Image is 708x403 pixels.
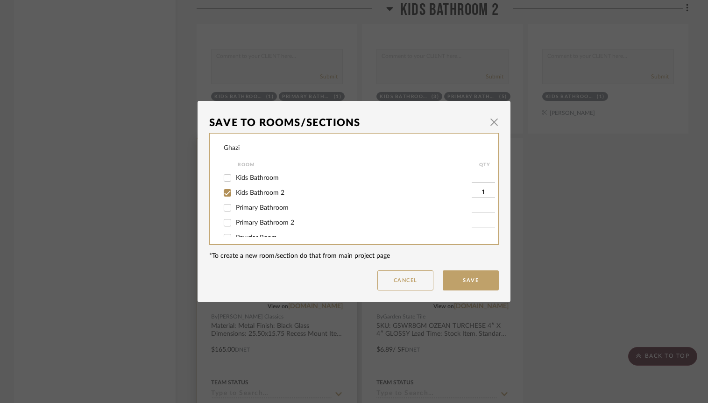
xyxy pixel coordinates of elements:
button: Save [443,270,499,290]
div: QTY [472,159,497,170]
button: Cancel [377,270,433,290]
div: *To create a new room/section do that from main project page [209,251,499,261]
div: Ghazi [224,143,240,153]
span: Primary Bathroom [236,205,289,211]
span: Kids Bathroom [236,175,279,181]
span: Powder Room [236,234,277,241]
button: Close [485,113,503,131]
span: Primary Bathroom 2 [236,219,294,226]
div: Room [238,159,472,170]
span: Kids Bathroom 2 [236,190,284,196]
dialog-header: Save To Rooms/Sections [209,113,499,133]
div: Save To Rooms/Sections [209,113,485,133]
